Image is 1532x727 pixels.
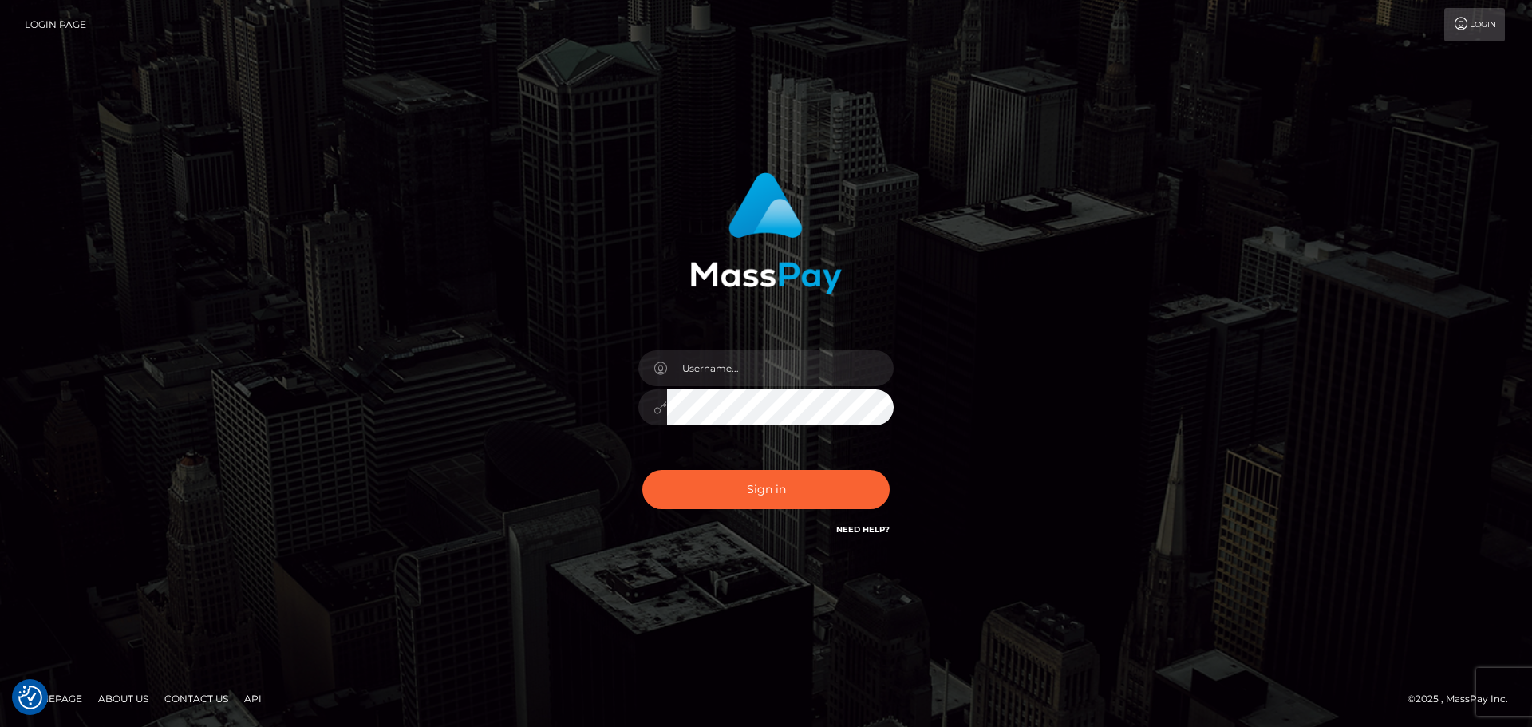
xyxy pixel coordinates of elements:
[25,8,86,41] a: Login Page
[18,686,42,709] img: Revisit consent button
[238,686,268,711] a: API
[18,686,42,709] button: Consent Preferences
[667,350,894,386] input: Username...
[1408,690,1520,708] div: © 2025 , MassPay Inc.
[1444,8,1505,41] a: Login
[92,686,155,711] a: About Us
[18,686,89,711] a: Homepage
[158,686,235,711] a: Contact Us
[642,470,890,509] button: Sign in
[690,172,842,294] img: MassPay Login
[836,524,890,535] a: Need Help?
